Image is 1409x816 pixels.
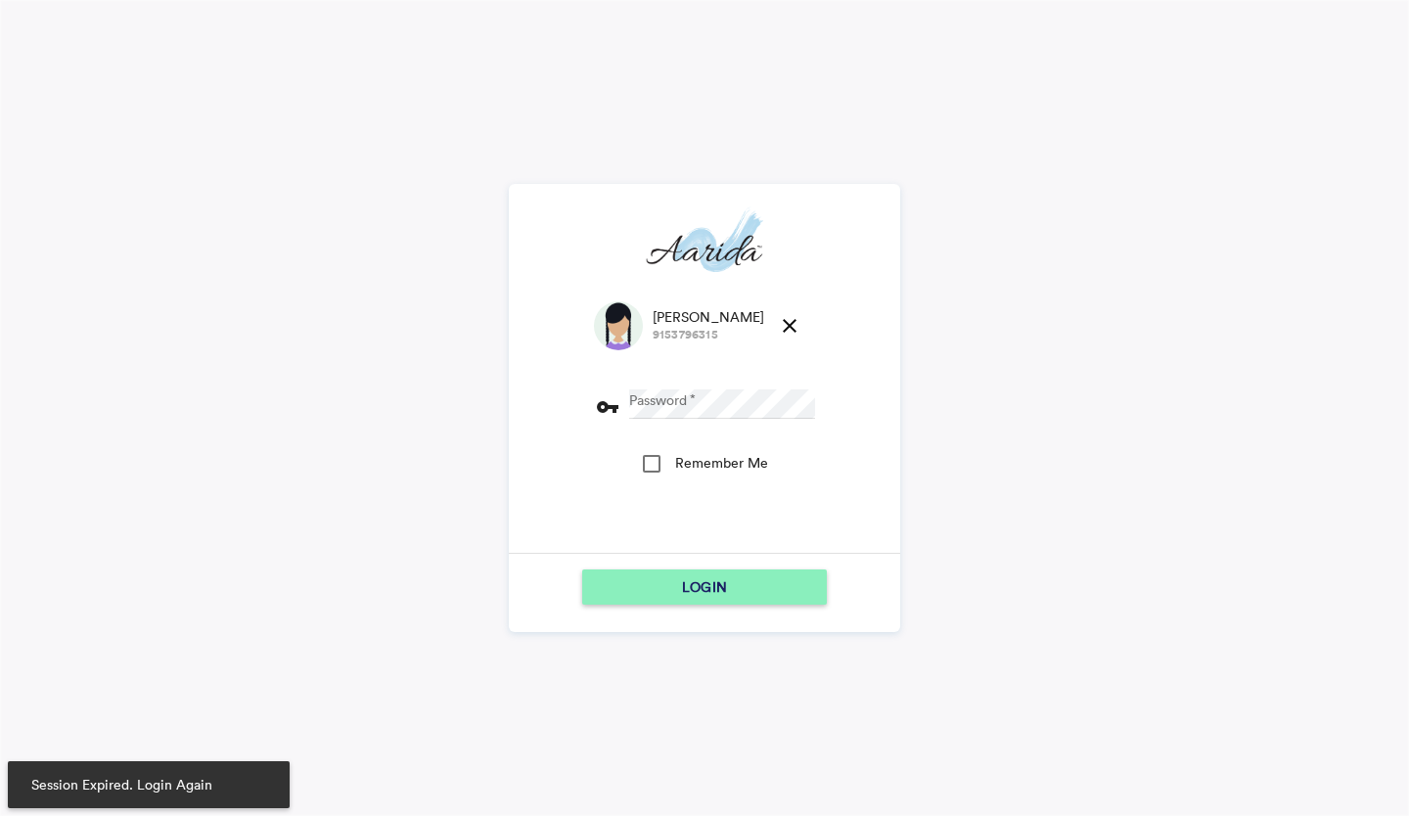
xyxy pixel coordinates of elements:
span: Session Expired. Login Again [23,775,274,794]
md-icon: vpn_key [596,395,619,419]
span: LOGIN [682,569,727,605]
md-icon: close [778,314,801,338]
div: Remember Me [675,453,768,473]
md-checkbox: Remember Me [640,443,768,490]
img: default.png [594,301,643,350]
span: 9153796315 [653,327,765,343]
button: close [770,306,809,345]
span: [PERSON_NAME] [653,307,765,327]
button: LOGIN [582,569,827,605]
img: aarida-optimized.png [646,206,762,280]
